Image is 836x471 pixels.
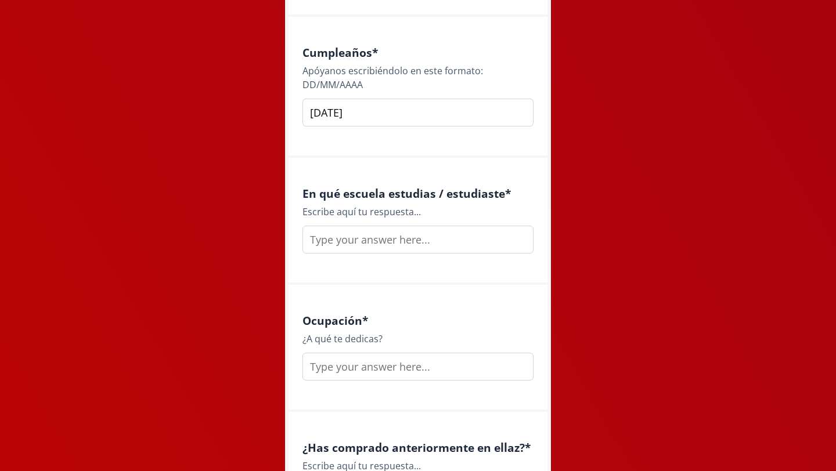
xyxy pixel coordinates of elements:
input: Type your answer here... [302,353,534,381]
h4: Cumpleaños * [302,46,534,59]
h4: En qué escuela estudias / estudiaste * [302,187,534,200]
input: Type your answer here... [302,99,534,126]
h4: ¿Has comprado anteriormente en ellaz? * [302,441,534,454]
h4: Ocupación * [302,314,534,327]
div: ¿A qué te dedicas? [302,332,534,346]
div: Apóyanos escribiéndolo en este formato: DD/MM/AAAA [302,64,534,92]
input: Type your answer here... [302,226,534,253]
div: Escribe aquí tu respuesta... [302,205,534,219]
